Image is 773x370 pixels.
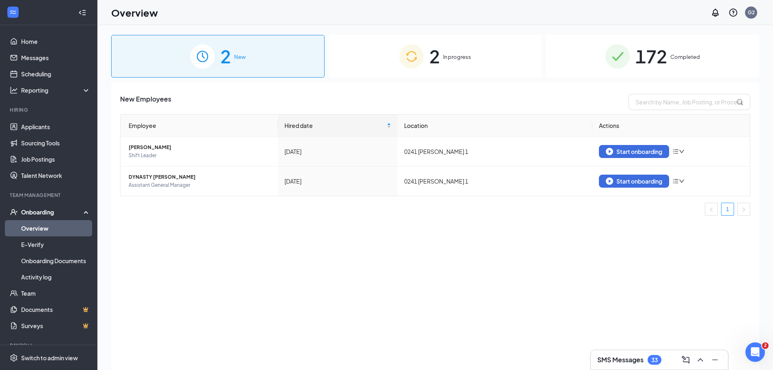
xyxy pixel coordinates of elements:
[234,53,245,61] span: New
[9,8,17,16] svg: WorkstreamLogo
[635,42,667,70] span: 172
[21,119,90,135] a: Applicants
[679,149,685,154] span: down
[284,177,392,186] div: [DATE]
[21,50,90,66] a: Messages
[220,42,231,70] span: 2
[398,137,592,167] td: 0241 [PERSON_NAME] 1
[597,355,644,364] h3: SMS Messages
[120,94,171,110] span: New Employees
[721,203,734,216] li: 1
[694,353,707,366] button: ChevronUp
[121,115,278,137] th: Employee
[606,148,662,155] div: Start onboarding
[679,178,685,184] span: down
[709,207,714,212] span: left
[398,167,592,196] td: 0241 [PERSON_NAME] 1
[672,148,679,155] span: bars
[705,203,718,216] button: left
[681,355,691,365] svg: ComposeMessage
[10,86,18,94] svg: Analysis
[21,135,90,151] a: Sourcing Tools
[599,175,669,188] button: Start onboarding
[599,145,669,158] button: Start onboarding
[629,94,750,110] input: Search by Name, Job Posting, or Process
[21,253,90,269] a: Onboarding Documents
[10,354,18,362] svg: Settings
[708,353,721,366] button: Minimize
[679,353,692,366] button: ComposeMessage
[21,236,90,253] a: E-Verify
[672,178,679,184] span: bars
[21,318,90,334] a: SurveysCrown
[762,342,769,349] span: 2
[21,354,78,362] div: Switch to admin view
[21,301,90,318] a: DocumentsCrown
[651,357,658,364] div: 33
[21,269,90,285] a: Activity log
[21,285,90,301] a: Team
[710,355,720,365] svg: Minimize
[129,173,271,181] span: DYNASTY [PERSON_NAME]
[705,203,718,216] li: Previous Page
[284,121,385,130] span: Hired date
[748,9,755,16] div: G2
[670,53,700,61] span: Completed
[695,355,705,365] svg: ChevronUp
[741,207,746,212] span: right
[21,33,90,50] a: Home
[21,208,84,216] div: Onboarding
[10,342,89,349] div: Payroll
[728,8,738,17] svg: QuestionInfo
[745,342,765,362] iframe: Intercom live chat
[21,66,90,82] a: Scheduling
[592,115,750,137] th: Actions
[78,9,86,17] svg: Collapse
[429,42,440,70] span: 2
[10,106,89,113] div: Hiring
[21,86,91,94] div: Reporting
[10,208,18,216] svg: UserCheck
[443,53,471,61] span: In progress
[21,151,90,167] a: Job Postings
[129,151,271,160] span: Shift Leader
[606,177,662,185] div: Start onboarding
[284,147,392,156] div: [DATE]
[10,192,89,199] div: Team Management
[398,115,592,137] th: Location
[721,203,734,215] a: 1
[129,143,271,151] span: [PERSON_NAME]
[737,203,750,216] li: Next Page
[737,203,750,216] button: right
[129,181,271,189] span: Assistant General Manager
[21,167,90,184] a: Talent Network
[21,220,90,236] a: Overview
[111,6,158,19] h1: Overview
[711,8,720,17] svg: Notifications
